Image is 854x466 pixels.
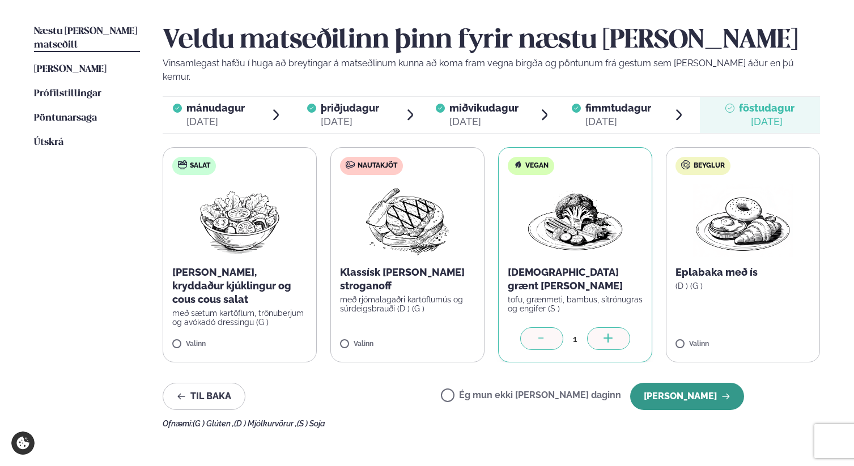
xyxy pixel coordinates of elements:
[508,266,643,293] p: [DEMOGRAPHIC_DATA] grænt [PERSON_NAME]
[525,161,549,170] span: Vegan
[34,63,107,76] a: [PERSON_NAME]
[190,161,210,170] span: Salat
[739,102,794,114] span: föstudagur
[34,112,97,125] a: Pöntunarsaga
[172,266,307,306] p: [PERSON_NAME], kryddaður kjúklingur og cous cous salat
[585,115,651,129] div: [DATE]
[508,295,643,313] p: tofu, grænmeti, bambus, sítrónugras og engifer (S )
[585,102,651,114] span: fimmtudagur
[34,25,140,52] a: Næstu [PERSON_NAME] matseðill
[675,266,810,279] p: Eplabaka með ís
[297,419,325,428] span: (S ) Soja
[358,161,397,170] span: Nautakjöt
[693,184,793,256] img: Croissant.png
[178,160,187,169] img: salad.svg
[193,419,234,428] span: (G ) Glúten ,
[681,160,691,169] img: bagle-new-16px.svg
[34,87,101,101] a: Prófílstillingar
[694,161,725,170] span: Beyglur
[163,383,245,410] button: Til baka
[340,295,475,313] p: með rjómalagaðri kartöflumús og súrdeigsbrauði (D ) (G )
[675,281,810,290] p: (D ) (G )
[321,115,379,129] div: [DATE]
[630,383,744,410] button: [PERSON_NAME]
[163,419,820,428] div: Ofnæmi:
[34,113,97,123] span: Pöntunarsaga
[34,27,137,50] span: Næstu [PERSON_NAME] matseðill
[358,184,458,256] img: Beef-Meat.png
[563,332,587,345] div: 1
[34,89,101,99] span: Prófílstillingar
[513,160,522,169] img: Vegan.svg
[34,136,63,149] a: Útskrá
[321,102,379,114] span: þriðjudagur
[449,115,519,129] div: [DATE]
[525,184,625,256] img: Vegan.png
[739,115,794,129] div: [DATE]
[449,102,519,114] span: miðvikudagur
[340,266,475,293] p: Klassísk [PERSON_NAME] stroganoff
[234,419,297,428] span: (D ) Mjólkurvörur ,
[163,57,820,84] p: Vinsamlegast hafðu í huga að breytingar á matseðlinum kunna að koma fram vegna birgða og pöntunum...
[190,184,290,256] img: Salad.png
[186,115,245,129] div: [DATE]
[346,160,355,169] img: beef.svg
[172,309,307,327] p: með sætum kartöflum, trönuberjum og avókadó dressingu (G )
[34,138,63,147] span: Útskrá
[186,102,245,114] span: mánudagur
[163,25,820,57] h2: Veldu matseðilinn þinn fyrir næstu [PERSON_NAME]
[11,431,35,455] a: Cookie settings
[34,65,107,74] span: [PERSON_NAME]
